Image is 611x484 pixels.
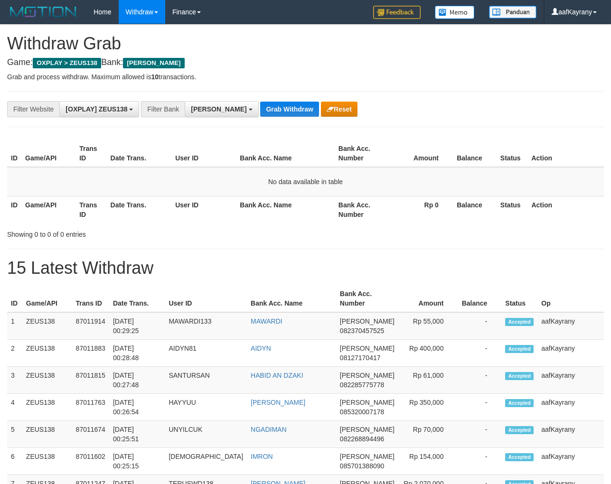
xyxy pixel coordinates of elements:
[72,312,109,340] td: 87011914
[75,140,106,167] th: Trans ID
[22,340,72,367] td: ZEUS138
[165,367,247,394] td: SANTURSAN
[165,421,247,448] td: UNYILCUK
[7,285,22,312] th: ID
[340,435,384,443] span: Copy 082268894496 to clipboard
[505,372,534,380] span: Accepted
[458,312,501,340] td: -
[537,394,604,421] td: aafKayrany
[7,196,21,223] th: ID
[335,196,389,223] th: Bank Acc. Number
[458,340,501,367] td: -
[22,448,72,475] td: ZEUS138
[398,340,458,367] td: Rp 400,000
[458,421,501,448] td: -
[537,312,604,340] td: aafKayrany
[7,72,604,82] p: Grab and process withdraw. Maximum allowed is transactions.
[72,448,109,475] td: 87011602
[72,285,109,312] th: Trans ID
[66,105,127,113] span: [OXPLAY] ZEUS138
[7,58,604,67] h4: Game: Bank:
[22,285,72,312] th: Game/API
[398,312,458,340] td: Rp 55,000
[340,462,384,470] span: Copy 085701388090 to clipboard
[458,367,501,394] td: -
[251,453,273,460] a: IMRON
[123,58,184,68] span: [PERSON_NAME]
[109,312,165,340] td: [DATE] 00:29:25
[7,5,79,19] img: MOTION_logo.png
[388,196,453,223] th: Rp 0
[7,340,22,367] td: 2
[165,340,247,367] td: AIDYN81
[340,344,395,352] span: [PERSON_NAME]
[72,421,109,448] td: 87011674
[373,6,421,19] img: Feedback.jpg
[537,340,604,367] td: aafKayrany
[505,453,534,461] span: Accepted
[7,140,21,167] th: ID
[505,318,534,326] span: Accepted
[398,285,458,312] th: Amount
[165,448,247,475] td: [DEMOGRAPHIC_DATA]
[7,167,604,196] td: No data available in table
[251,317,282,325] a: MAWARDI
[458,285,501,312] th: Balance
[537,448,604,475] td: aafKayrany
[7,226,247,239] div: Showing 0 to 0 of 0 entries
[505,399,534,407] span: Accepted
[109,421,165,448] td: [DATE] 00:25:51
[398,421,458,448] td: Rp 70,000
[340,372,395,379] span: [PERSON_NAME]
[340,381,384,389] span: Copy 082285775778 to clipboard
[7,312,22,340] td: 1
[109,394,165,421] td: [DATE] 00:26:54
[72,394,109,421] td: 87011763
[340,399,395,406] span: [PERSON_NAME]
[453,196,497,223] th: Balance
[7,448,22,475] td: 6
[340,426,395,433] span: [PERSON_NAME]
[109,448,165,475] td: [DATE] 00:25:15
[107,140,172,167] th: Date Trans.
[59,101,139,117] button: [OXPLAY] ZEUS138
[109,340,165,367] td: [DATE] 00:28:48
[33,58,101,68] span: OXPLAY > ZEUS138
[7,34,604,53] h1: Withdraw Grab
[22,421,72,448] td: ZEUS138
[501,285,537,312] th: Status
[388,140,453,167] th: Amount
[247,285,336,312] th: Bank Acc. Name
[72,367,109,394] td: 87011815
[165,285,247,312] th: User ID
[458,448,501,475] td: -
[340,453,395,460] span: [PERSON_NAME]
[537,285,604,312] th: Op
[21,140,75,167] th: Game/API
[109,285,165,312] th: Date Trans.
[236,196,335,223] th: Bank Acc. Name
[497,196,528,223] th: Status
[141,101,185,117] div: Filter Bank
[340,408,384,416] span: Copy 085320007178 to clipboard
[251,399,305,406] a: [PERSON_NAME]
[336,285,398,312] th: Bank Acc. Number
[236,140,335,167] th: Bank Acc. Name
[321,102,357,117] button: Reset
[191,105,246,113] span: [PERSON_NAME]
[505,426,534,434] span: Accepted
[72,340,109,367] td: 87011883
[251,372,303,379] a: HABID AN DZAKI
[505,345,534,353] span: Accepted
[260,102,319,117] button: Grab Withdraw
[453,140,497,167] th: Balance
[185,101,258,117] button: [PERSON_NAME]
[165,394,247,421] td: HAYYUU
[22,394,72,421] td: ZEUS138
[7,367,22,394] td: 3
[340,354,381,362] span: Copy 08127170417 to clipboard
[489,6,536,19] img: panduan.png
[165,312,247,340] td: MAWARDI133
[21,196,75,223] th: Game/API
[398,394,458,421] td: Rp 350,000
